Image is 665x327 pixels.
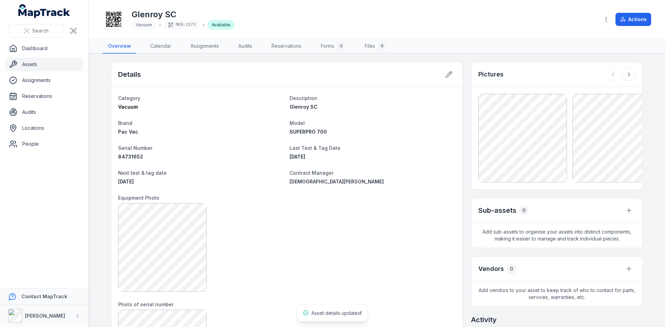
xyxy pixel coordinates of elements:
[6,42,83,55] a: Dashboard
[315,39,351,54] a: Forms0
[290,95,317,101] span: Description
[118,179,134,184] time: 2/6/2026, 11:25:00 AM
[132,9,234,20] h1: Glenroy SC
[290,120,305,126] span: Model
[25,313,65,319] strong: [PERSON_NAME]
[233,39,258,54] a: Audits
[185,39,224,54] a: Assignments
[337,42,345,50] div: 0
[6,89,83,103] a: Reservations
[118,95,140,101] span: Category
[118,104,138,110] span: Vacuum
[21,293,67,299] strong: Contact MapTrack
[290,170,334,176] span: Contract Manager
[103,39,136,54] a: Overview
[290,154,305,160] time: 8/6/2025, 10:25:00 AM
[311,310,362,316] span: Asset details updated!
[136,22,152,27] span: Vacuum
[266,39,307,54] a: Reservations
[478,264,504,274] h3: Vendors
[478,206,516,215] h2: Sub-assets
[471,315,497,325] h2: Activity
[8,24,64,37] button: Search
[118,301,174,307] span: Photo of serial number
[6,121,83,135] a: Locations
[478,70,504,79] h3: Pictures
[207,20,234,30] div: Available
[290,154,305,160] span: [DATE]
[118,179,134,184] span: [DATE]
[507,264,516,274] div: 0
[118,195,159,201] span: Equipment Photo
[290,129,327,135] span: SUPERPRO 700
[118,145,152,151] span: Serial Number
[18,4,70,18] a: MapTrack
[290,178,455,185] a: [DEMOGRAPHIC_DATA][PERSON_NAME]
[32,27,48,34] span: Search
[6,105,83,119] a: Audits
[519,206,529,215] div: 0
[378,42,386,50] div: 9
[118,70,141,79] h2: Details
[6,73,83,87] a: Assignments
[6,57,83,71] a: Assets
[290,104,318,110] span: Glenroy SC
[164,20,200,30] div: MEN-1373
[359,39,392,54] a: Files9
[471,281,642,306] span: Add vendors to your asset to keep track of who to contact for parts, services, warranties, etc.
[118,170,167,176] span: Next test & tag date
[6,137,83,151] a: People
[290,145,340,151] span: Last Test & Tag Date
[118,120,132,126] span: Brand
[118,154,143,160] span: 84731652
[471,223,642,248] span: Add sub-assets to organise your assets into distinct components, making it easier to manage and t...
[118,129,138,135] span: Pac Vac
[615,13,651,26] button: Actions
[145,39,177,54] a: Calendar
